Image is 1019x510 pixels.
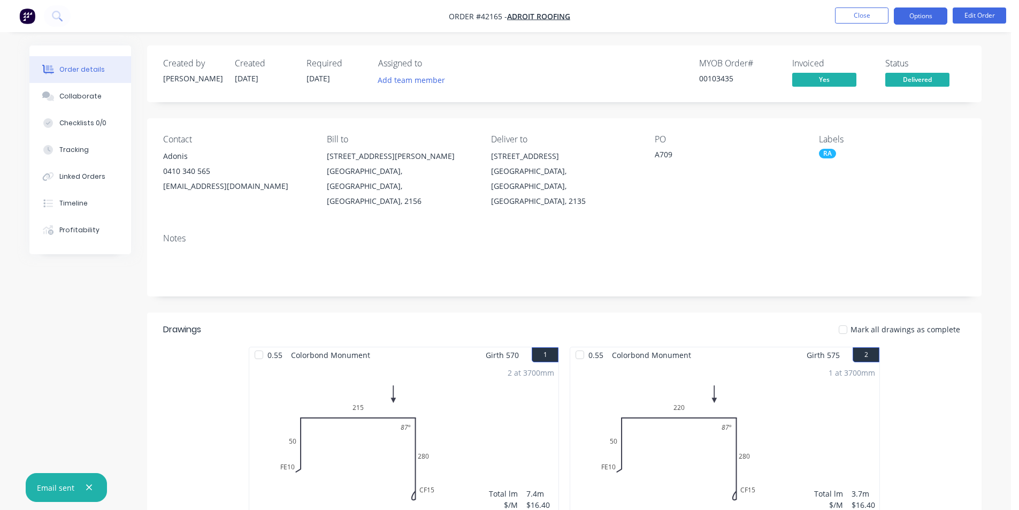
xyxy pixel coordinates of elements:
button: 1 [532,347,558,362]
span: Order #42165 - [449,11,507,21]
span: Mark all drawings as complete [851,324,960,335]
div: Required [307,58,365,68]
div: Assigned to [378,58,485,68]
button: Tracking [29,136,131,163]
a: ADROIT ROOFING [507,11,570,21]
span: 0.55 [263,347,287,363]
button: Edit Order [953,7,1006,24]
div: [STREET_ADDRESS] [491,149,638,164]
div: Profitability [59,225,99,235]
div: Order details [59,65,105,74]
div: [STREET_ADDRESS][PERSON_NAME] [327,149,473,164]
div: Adonis [163,149,310,164]
div: [GEOGRAPHIC_DATA], [GEOGRAPHIC_DATA], [GEOGRAPHIC_DATA], 2156 [327,164,473,209]
div: Contact [163,134,310,144]
button: Checklists 0/0 [29,110,131,136]
span: [DATE] [235,73,258,83]
div: [EMAIL_ADDRESS][DOMAIN_NAME] [163,179,310,194]
button: Delivered [885,73,949,89]
div: Timeline [59,199,88,208]
span: Colorbond Monument [287,347,374,363]
div: Checklists 0/0 [59,118,106,128]
button: Order details [29,56,131,83]
span: Delivered [885,73,949,86]
div: 2 at 3700mm [508,367,554,378]
div: Total lm [489,488,518,499]
div: 00103435 [699,73,779,84]
button: Add team member [372,73,451,87]
div: MYOB Order # [699,58,779,68]
div: Collaborate [59,92,102,101]
div: Invoiced [792,58,872,68]
button: Linked Orders [29,163,131,190]
div: Drawings [163,323,201,336]
div: Linked Orders [59,172,105,181]
div: 3.7m [852,488,875,499]
div: [GEOGRAPHIC_DATA], [GEOGRAPHIC_DATA], [GEOGRAPHIC_DATA], 2135 [491,164,638,209]
span: Colorbond Monument [608,347,695,363]
div: Created by [163,58,222,68]
div: RA [819,149,836,158]
div: [STREET_ADDRESS][PERSON_NAME][GEOGRAPHIC_DATA], [GEOGRAPHIC_DATA], [GEOGRAPHIC_DATA], 2156 [327,149,473,209]
button: 2 [853,347,879,362]
span: Girth 575 [807,347,840,363]
div: A709 [655,149,788,164]
div: Created [235,58,294,68]
div: [PERSON_NAME] [163,73,222,84]
div: Deliver to [491,134,638,144]
div: Tracking [59,145,89,155]
div: [STREET_ADDRESS][GEOGRAPHIC_DATA], [GEOGRAPHIC_DATA], [GEOGRAPHIC_DATA], 2135 [491,149,638,209]
span: [DATE] [307,73,330,83]
button: Profitability [29,217,131,243]
div: Notes [163,233,966,243]
div: 1 at 3700mm [829,367,875,378]
div: 0410 340 565 [163,164,310,179]
div: PO [655,134,801,144]
span: Yes [792,73,856,86]
button: Options [894,7,947,25]
div: Labels [819,134,966,144]
div: Bill to [327,134,473,144]
div: Total lm [814,488,843,499]
button: Close [835,7,888,24]
span: Girth 570 [486,347,519,363]
div: 7.4m [526,488,554,499]
div: Email sent [37,482,74,493]
div: Status [885,58,966,68]
button: Timeline [29,190,131,217]
div: Adonis0410 340 565[EMAIL_ADDRESS][DOMAIN_NAME] [163,149,310,194]
button: Add team member [378,73,451,87]
button: Collaborate [29,83,131,110]
img: Factory [19,8,35,24]
span: 0.55 [584,347,608,363]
